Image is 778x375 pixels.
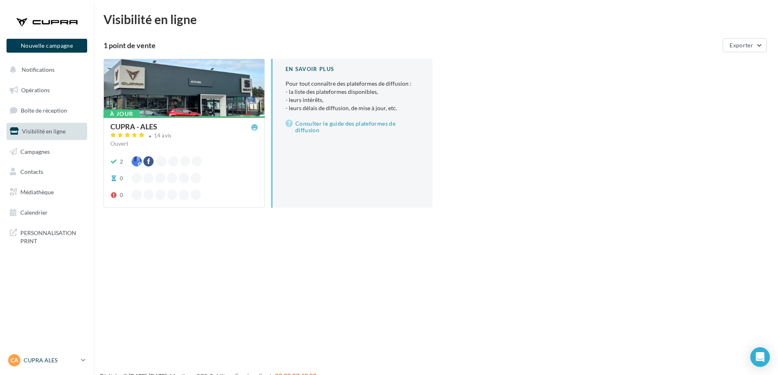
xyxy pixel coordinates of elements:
[286,65,420,73] div: En savoir plus
[21,107,67,114] span: Boîte de réception
[286,96,420,104] li: - leurs intérêts,
[20,168,43,175] span: Contacts
[120,174,123,182] div: 0
[110,123,157,130] div: CUPRA - ALES
[22,128,66,135] span: Visibilité en ligne
[11,356,18,364] span: CA
[154,133,172,138] div: 14 avis
[723,38,767,52] button: Exporter
[286,119,420,135] a: Consulter le guide des plateformes de diffusion
[286,104,420,112] li: - leurs délais de diffusion, de mise à jour, etc.
[120,158,123,166] div: 2
[20,227,84,245] span: PERSONNALISATION PRINT
[5,123,89,140] a: Visibilité en ligne
[20,189,54,195] span: Médiathèque
[5,61,86,78] button: Notifications
[286,80,420,112] p: Pour tout connaître des plateformes de diffusion :
[22,66,55,73] span: Notifications
[110,131,258,141] a: 14 avis
[103,42,719,49] div: 1 point de vente
[110,140,128,147] span: Ouvert
[5,163,89,180] a: Contacts
[20,209,48,216] span: Calendrier
[5,82,89,99] a: Opérations
[103,109,140,118] div: À jour
[5,184,89,201] a: Médiathèque
[20,148,50,155] span: Campagnes
[21,87,50,93] span: Opérations
[730,42,753,49] span: Exporter
[5,224,89,248] a: PERSONNALISATION PRINT
[24,356,78,364] p: CUPRA ALES
[5,143,89,160] a: Campagnes
[120,191,123,199] div: 0
[7,353,87,368] a: CA CUPRA ALES
[103,13,768,25] div: Visibilité en ligne
[5,102,89,119] a: Boîte de réception
[750,347,770,367] div: Open Intercom Messenger
[286,88,420,96] li: - la liste des plateformes disponibles,
[7,39,87,53] button: Nouvelle campagne
[5,204,89,221] a: Calendrier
